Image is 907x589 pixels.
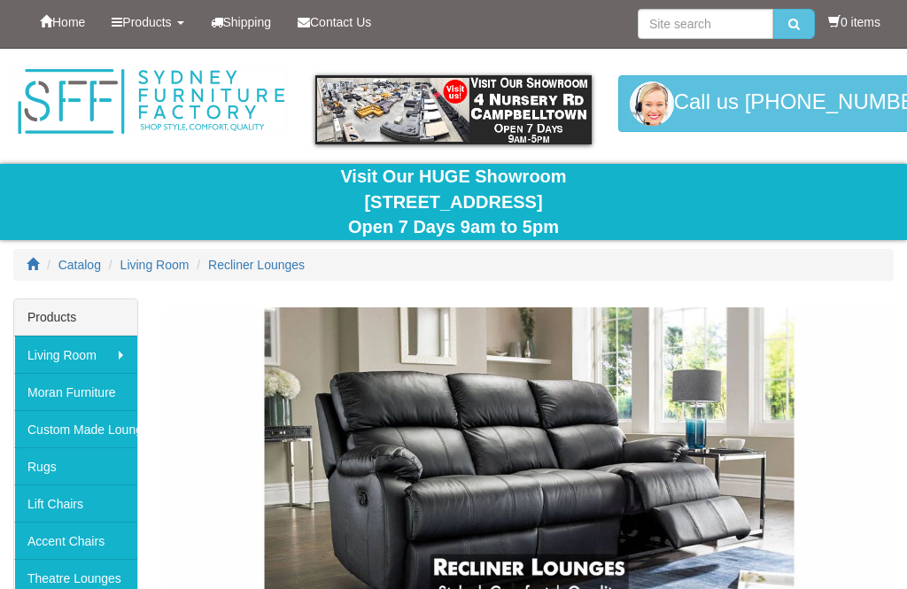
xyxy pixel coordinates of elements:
[58,258,101,272] a: Catalog
[14,336,137,373] a: Living Room
[13,164,894,240] div: Visit Our HUGE Showroom [STREET_ADDRESS] Open 7 Days 9am to 5pm
[828,13,880,31] li: 0 items
[14,410,137,447] a: Custom Made Lounges
[638,9,773,39] input: Site search
[14,522,137,559] a: Accent Chairs
[223,15,272,29] span: Shipping
[315,75,591,144] img: showroom.gif
[208,258,305,272] a: Recliner Lounges
[310,15,371,29] span: Contact Us
[13,66,289,137] img: Sydney Furniture Factory
[14,447,137,484] a: Rugs
[122,15,171,29] span: Products
[14,373,137,410] a: Moran Furniture
[52,15,85,29] span: Home
[14,484,137,522] a: Lift Chairs
[120,258,190,272] a: Living Room
[14,299,137,336] div: Products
